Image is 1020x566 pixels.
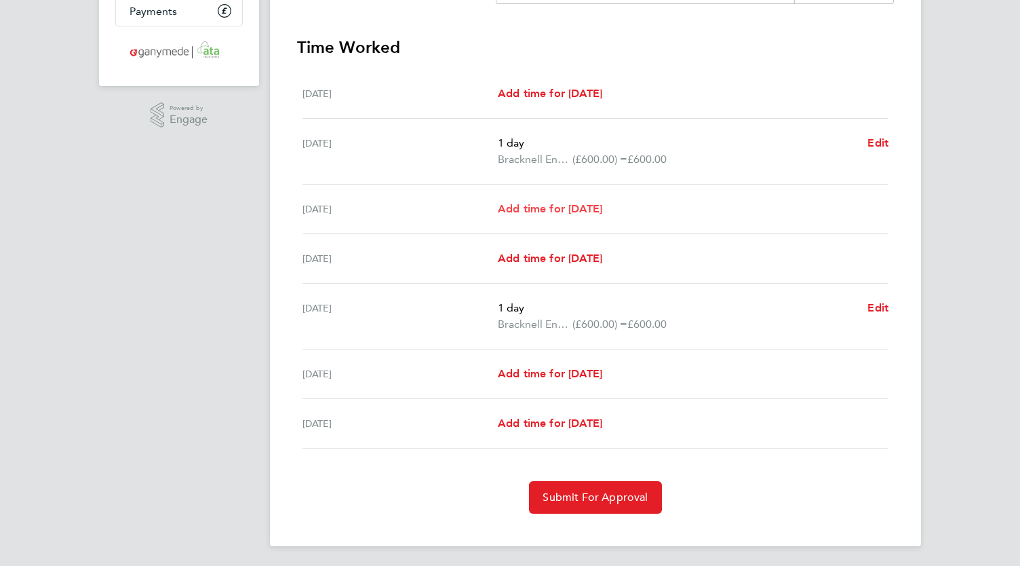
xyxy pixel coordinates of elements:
[498,250,602,267] a: Add time for [DATE]
[498,202,602,215] span: Add time for [DATE]
[498,417,602,430] span: Add time for [DATE]
[498,151,572,168] span: Bracknell Enabling 03-K102.01-C 9200082968P
[498,300,857,316] p: 1 day
[498,252,602,265] span: Add time for [DATE]
[498,87,602,100] span: Add time for [DATE]
[572,318,627,331] span: (£600.00) =
[151,102,208,128] a: Powered byEngage
[627,153,667,166] span: £600.00
[302,415,498,432] div: [DATE]
[302,366,498,382] div: [DATE]
[302,86,498,102] div: [DATE]
[498,316,572,333] span: Bracknell Enabling 03-K102.01-C 9200082968P
[126,40,233,62] img: ganymedesolutions-logo-retina.png
[627,318,667,331] span: £600.00
[297,37,894,58] h3: Time Worked
[498,86,602,102] a: Add time for [DATE]
[302,135,498,168] div: [DATE]
[867,300,888,316] a: Edit
[498,135,857,151] p: 1 day
[543,491,648,504] span: Submit For Approval
[302,300,498,333] div: [DATE]
[170,114,208,126] span: Engage
[867,135,888,151] a: Edit
[572,153,627,166] span: (£600.00) =
[130,5,177,18] span: Payments
[529,481,661,514] button: Submit For Approval
[867,136,888,149] span: Edit
[867,301,888,314] span: Edit
[498,366,602,382] a: Add time for [DATE]
[498,415,602,432] a: Add time for [DATE]
[170,102,208,114] span: Powered by
[302,250,498,267] div: [DATE]
[302,201,498,217] div: [DATE]
[498,367,602,380] span: Add time for [DATE]
[115,40,243,62] a: Go to home page
[498,201,602,217] a: Add time for [DATE]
